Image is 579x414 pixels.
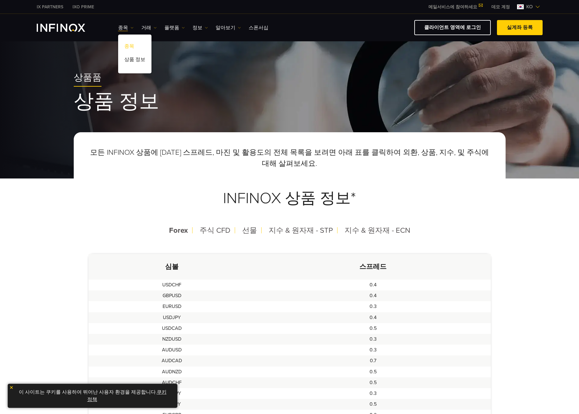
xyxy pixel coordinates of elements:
[200,226,230,235] span: 주식 CFD
[118,24,134,31] a: 종목
[89,377,256,388] td: AUDCHF
[89,254,256,280] th: 심볼
[255,312,490,323] td: 0.4
[32,4,68,10] a: INFINOX
[141,24,157,31] a: 거래
[89,355,256,366] td: AUDCAD
[192,24,208,31] a: 정보
[89,345,256,355] td: AUDUSD
[74,91,506,112] h1: 상품 정보
[255,388,490,399] td: 0.3
[89,147,491,169] p: 모든 INFINOX 상품에 [DATE] 스프레드, 마진 및 활용도의 전체 목록을 보려면 아래 표를 클릭하여 외환, 상품, 지수, 및 주식에 대해 살펴보세요.
[68,4,99,10] a: INFINOX
[216,24,241,31] a: 알아보기
[89,367,256,377] td: AUDNZD
[269,226,333,235] span: 지수 & 원자재 - STP
[255,254,490,280] th: 스프레드
[11,387,174,405] p: 이 사이트는 쿠키를 사용하여 뛰어난 사용자 환경을 제공합니다. .
[255,334,490,345] td: 0.3
[255,355,490,366] td: 0.7
[424,4,487,10] a: 메일서비스에 참여하세요
[37,24,100,32] a: INFINOX Logo
[255,399,490,410] td: 0.5
[118,41,151,54] a: 종목
[89,312,256,323] td: USDJPY
[249,24,268,31] a: 스폰서십
[255,290,490,301] td: 0.4
[497,20,543,35] a: 실계좌 등록
[89,290,256,301] td: GBPUSD
[255,323,490,334] td: 0.5
[169,226,188,235] span: Forex
[118,54,151,67] a: 상품 정보
[89,280,256,290] td: USDCHF
[255,345,490,355] td: 0.3
[9,385,14,390] img: yellow close icon
[345,226,410,235] span: 지수 & 원자재 - ECN
[255,301,490,312] td: 0.3
[89,301,256,312] td: EURUSD
[487,4,515,10] a: INFINOX MENU
[524,3,535,10] span: ko
[89,334,256,345] td: NZDUSD
[164,24,185,31] a: 플랫폼
[89,323,256,334] td: USDCAD
[255,367,490,377] td: 0.5
[89,174,491,223] h3: INFINOX 상품 정보*
[414,20,491,35] a: 클라이언트 영역에 로그인
[242,226,257,235] span: 선물
[255,280,490,290] td: 0.4
[74,72,101,84] span: 상품품
[255,377,490,388] td: 0.5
